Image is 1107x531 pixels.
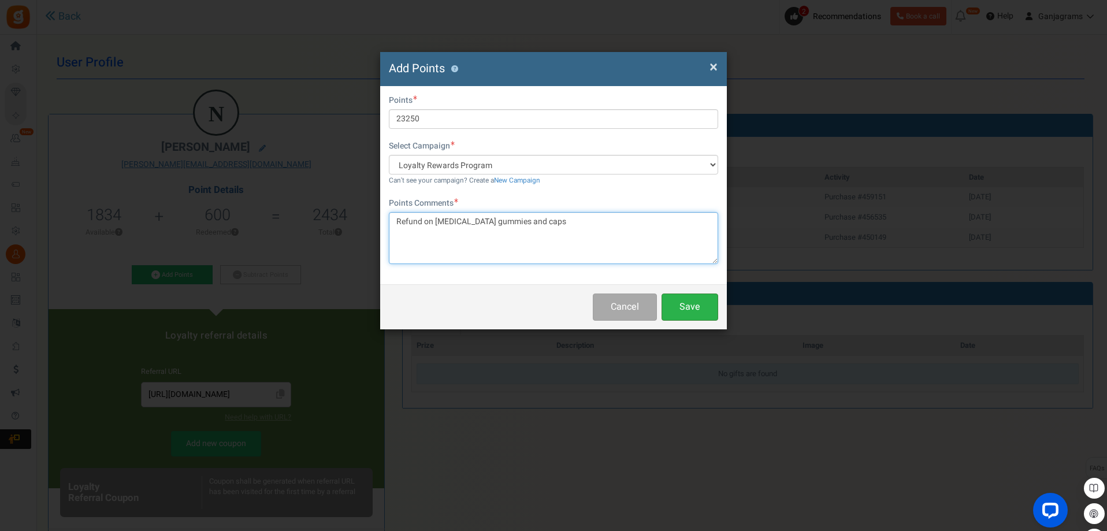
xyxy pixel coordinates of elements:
[389,176,540,185] small: Can't see your campaign? Create a
[389,140,455,152] label: Select Campaign
[389,198,458,209] label: Points Comments
[593,294,657,321] button: Cancel
[494,176,540,185] a: New Campaign
[389,60,445,77] span: Add Points
[389,95,417,106] label: Points
[709,56,718,78] span: ×
[662,294,718,321] button: Save
[451,65,458,73] button: ?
